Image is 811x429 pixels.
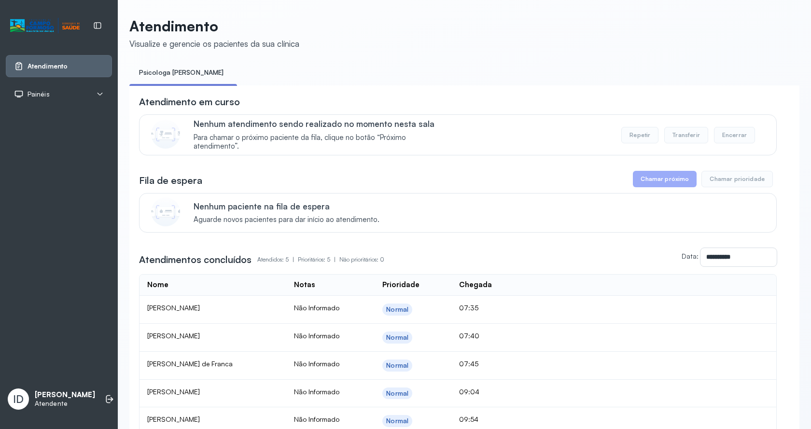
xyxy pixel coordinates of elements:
[621,127,658,143] button: Repetir
[459,387,479,396] span: 09:04
[294,280,315,290] div: Notas
[257,253,298,266] p: Atendidos: 5
[147,332,200,340] span: [PERSON_NAME]
[459,304,478,312] span: 07:35
[459,360,478,368] span: 07:45
[294,415,339,423] span: Não Informado
[339,253,384,266] p: Não prioritários: 0
[714,127,755,143] button: Encerrar
[294,387,339,396] span: Não Informado
[147,415,200,423] span: [PERSON_NAME]
[459,415,478,423] span: 09:54
[14,61,104,71] a: Atendimento
[129,39,299,49] div: Visualize e gerencie os pacientes da sua clínica
[35,400,95,408] p: Atendente
[664,127,708,143] button: Transferir
[386,361,408,370] div: Normal
[298,253,339,266] p: Prioritários: 5
[293,256,294,263] span: |
[194,133,449,152] span: Para chamar o próximo paciente da fila, clique no botão “Próximo atendimento”.
[682,252,699,260] label: Data:
[459,280,492,290] div: Chegada
[147,387,200,396] span: [PERSON_NAME]
[139,95,240,109] h3: Atendimento em curso
[28,90,50,98] span: Painéis
[294,332,339,340] span: Não Informado
[139,253,252,266] h3: Atendimentos concluídos
[459,332,479,340] span: 07:40
[139,174,202,187] h3: Fila de espera
[334,256,336,263] span: |
[194,201,379,211] p: Nenhum paciente na fila de espera
[701,171,773,187] button: Chamar prioridade
[386,389,408,398] div: Normal
[151,197,180,226] img: Imagem de CalloutCard
[294,360,339,368] span: Não Informado
[386,417,408,425] div: Normal
[294,304,339,312] span: Não Informado
[129,17,299,35] p: Atendimento
[382,280,419,290] div: Prioridade
[10,18,80,34] img: Logotipo do estabelecimento
[147,360,233,368] span: [PERSON_NAME] de Franca
[147,280,168,290] div: Nome
[147,304,200,312] span: [PERSON_NAME]
[194,215,379,224] span: Aguarde novos pacientes para dar início ao atendimento.
[386,333,408,342] div: Normal
[386,305,408,314] div: Normal
[129,65,233,81] a: Psicologa [PERSON_NAME]
[194,119,449,129] p: Nenhum atendimento sendo realizado no momento nesta sala
[633,171,697,187] button: Chamar próximo
[151,120,180,149] img: Imagem de CalloutCard
[28,62,68,70] span: Atendimento
[35,390,95,400] p: [PERSON_NAME]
